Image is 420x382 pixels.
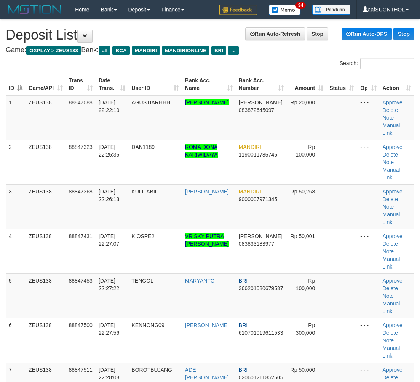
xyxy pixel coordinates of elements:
a: Note [383,293,394,299]
span: Rp 100,000 [296,144,315,158]
span: Copy 9000007971345 to clipboard [239,196,277,202]
span: Copy 083833183977 to clipboard [239,241,274,247]
span: 88847368 [69,189,93,195]
th: Status: activate to sort column ascending [326,74,357,95]
span: DAN1189 [131,144,155,150]
a: Note [383,248,394,254]
a: ROMA DONA KARIWIDAYA [185,144,218,158]
td: ZEUS138 [26,229,66,273]
span: [DATE] 22:25:36 [99,144,120,158]
a: Stop [307,27,328,40]
a: Note [383,337,394,344]
span: 88847511 [69,367,93,373]
span: 34 [295,2,306,9]
span: OXPLAY > ZEUS138 [26,46,81,55]
span: [DATE] 22:27:22 [99,278,120,291]
a: Delete [383,241,398,247]
td: ZEUS138 [26,273,66,318]
img: Button%20Memo.svg [269,5,301,15]
span: BRI [239,322,248,328]
span: Copy 610701019611533 to clipboard [239,330,283,336]
h1: Deposit List [6,27,414,43]
a: Delete [383,374,398,380]
span: [DATE] 22:28:08 [99,367,120,380]
span: [DATE] 22:27:56 [99,322,120,336]
span: all [99,46,110,55]
td: 3 [6,184,26,229]
span: [PERSON_NAME] [239,99,283,105]
span: TENGOL [131,278,153,284]
a: Approve [383,189,402,195]
a: Manual Link [383,211,400,225]
a: Note [383,115,394,121]
th: Game/API: activate to sort column ascending [26,74,66,95]
a: VRISKY PUTRA [PERSON_NAME] [185,233,229,247]
span: Rp 50,001 [291,233,315,239]
span: BRI [239,367,248,373]
th: Bank Acc. Name: activate to sort column ascending [182,74,236,95]
th: Trans ID: activate to sort column ascending [66,74,96,95]
span: Copy 366201080679537 to clipboard [239,285,283,291]
img: panduan.png [312,5,350,15]
td: - - - [357,229,379,273]
th: Action: activate to sort column ascending [380,74,414,95]
th: Op: activate to sort column ascending [357,74,379,95]
span: Rp 300,000 [296,322,315,336]
td: 5 [6,273,26,318]
a: Run Auto-Refresh [245,27,305,40]
span: Copy 1190011785746 to clipboard [239,152,277,158]
span: Copy 020601211852505 to clipboard [239,374,283,380]
span: ... [228,46,238,55]
td: ZEUS138 [26,318,66,363]
th: Date Trans.: activate to sort column ascending [96,74,128,95]
span: 88847500 [69,322,93,328]
td: 4 [6,229,26,273]
a: Note [383,159,394,165]
span: AGUSTIARHHH [131,99,170,105]
span: [DATE] 22:22:10 [99,99,120,113]
a: ADE [PERSON_NAME] [185,367,229,380]
td: ZEUS138 [26,140,66,184]
span: 88847431 [69,233,93,239]
a: [PERSON_NAME] [185,322,229,328]
input: Search: [360,58,414,69]
span: MANDIRI [239,144,261,150]
th: Amount: activate to sort column ascending [287,74,327,95]
span: BRI [211,46,226,55]
a: Delete [383,107,398,113]
td: - - - [357,140,379,184]
a: [PERSON_NAME] [185,189,229,195]
td: - - - [357,318,379,363]
span: Rp 50,268 [291,189,315,195]
span: BOROTBUJANG [131,367,172,373]
td: 2 [6,140,26,184]
a: Manual Link [383,300,400,314]
span: [DATE] 22:27:07 [99,233,120,247]
span: [PERSON_NAME] [239,233,283,239]
span: [DATE] 22:26:13 [99,189,120,202]
span: Rp 50,000 [291,367,315,373]
span: KULILABIL [131,189,158,195]
th: Bank Acc. Number: activate to sort column ascending [236,74,287,95]
a: Approve [383,278,402,284]
td: - - - [357,184,379,229]
span: KIOSPEJ [131,233,154,239]
a: Run Auto-DPS [342,28,392,40]
a: Delete [383,152,398,158]
label: Search: [340,58,414,69]
a: Note [383,204,394,210]
a: Approve [383,233,402,239]
span: Copy 083872645097 to clipboard [239,107,274,113]
span: Rp 100,000 [296,278,315,291]
td: 1 [6,95,26,140]
a: Approve [383,367,402,373]
span: 88847088 [69,99,93,105]
a: Stop [393,28,414,40]
a: Approve [383,144,402,150]
td: ZEUS138 [26,95,66,140]
td: 6 [6,318,26,363]
a: Approve [383,322,402,328]
a: Manual Link [383,122,400,136]
span: Rp 20,000 [291,99,315,105]
h4: Game: Bank: [6,46,414,54]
